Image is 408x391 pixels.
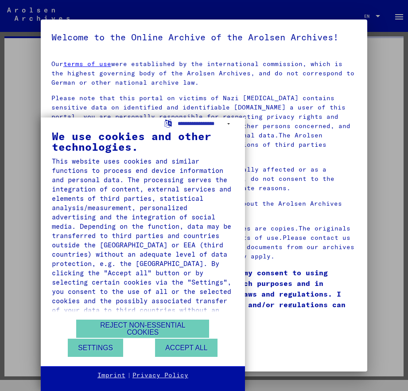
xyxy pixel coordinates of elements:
[76,320,209,338] button: Reject non-essential cookies
[132,371,188,380] a: Privacy Policy
[52,131,234,152] div: We use cookies and other technologies.
[52,156,234,324] div: This website uses cookies and similar functions to process end device information and personal da...
[97,371,125,380] a: Imprint
[68,339,123,357] button: Settings
[155,339,218,357] button: Accept all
